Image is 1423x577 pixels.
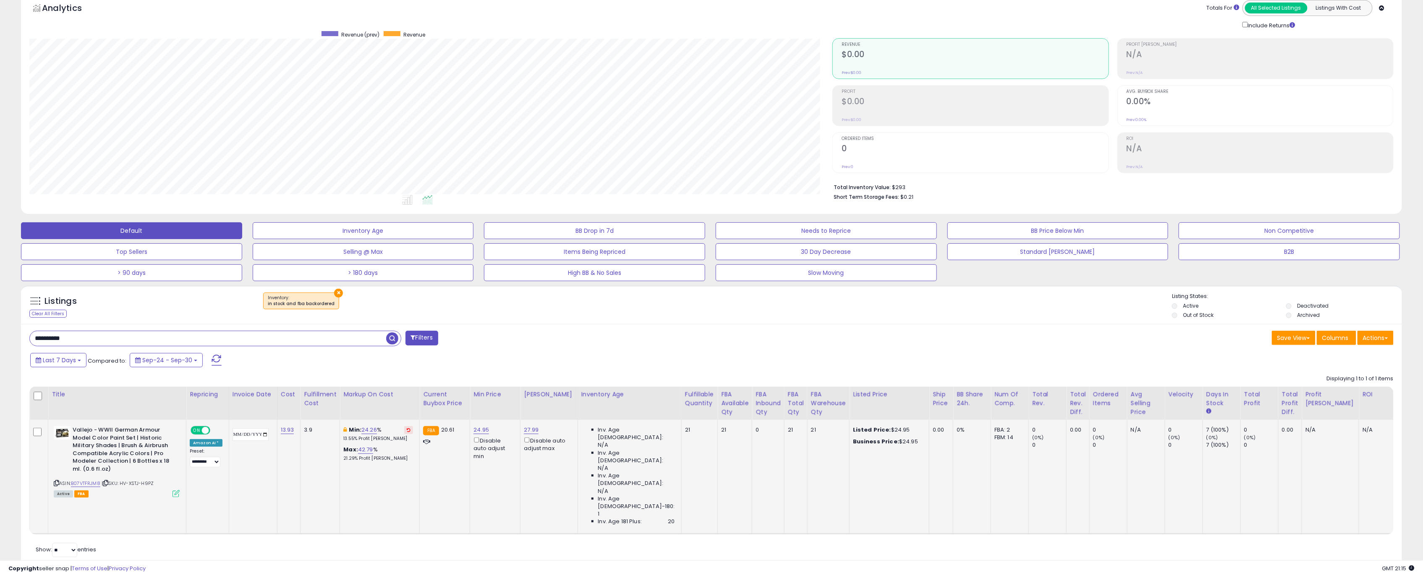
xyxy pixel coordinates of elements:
span: 2025-10-8 21:15 GMT [1382,564,1415,572]
button: High BB & No Sales [484,264,705,281]
span: Inv. Age [DEMOGRAPHIC_DATA]: [598,449,675,464]
button: Top Sellers [21,243,242,260]
div: BB Share 24h. [957,390,987,408]
h5: Analytics [42,2,98,16]
span: Profit [842,90,1108,94]
span: Revenue [842,42,1108,47]
div: N/A [1305,426,1352,434]
div: 0 [1032,426,1066,434]
a: Privacy Policy [109,564,146,572]
b: Vallejo - WWII German Armour Model Color Paint Set | Historic Military Shades | Brush & Airbrush ... [73,426,175,475]
span: OFF [209,427,222,434]
div: 21 [788,426,801,434]
div: Ship Price [933,390,950,408]
div: 0 [1093,441,1127,449]
span: Inv. Age [DEMOGRAPHIC_DATA]-180: [598,495,675,510]
label: Deactivated [1297,302,1329,309]
button: Selling @ Max [253,243,474,260]
div: Fulfillable Quantity [685,390,714,408]
div: Total Profit [1244,390,1275,408]
div: FBA Available Qty [721,390,748,416]
div: % [343,446,413,461]
a: 27.99 [524,426,539,434]
div: ASIN: [54,426,180,496]
div: 0 [1169,441,1203,449]
span: Compared to: [88,357,126,365]
div: FBM: 14 [994,434,1022,441]
button: Listings With Cost [1307,3,1370,13]
span: Avg. Buybox Share [1127,90,1393,94]
div: Fulfillment Cost [304,390,336,408]
img: 41DztRirZ3L._SL40_.jpg [54,426,71,440]
span: ROI [1127,137,1393,141]
div: 21 [721,426,746,434]
small: Prev: $0.00 [842,117,861,122]
span: N/A [598,441,608,449]
li: $293 [834,182,1387,192]
small: Prev: 0.00% [1127,117,1147,122]
label: Out of Stock [1183,311,1214,319]
div: seller snap | | [8,565,146,573]
div: Markup on Cost [343,390,416,399]
small: (0%) [1206,434,1218,441]
div: FBA Warehouse Qty [811,390,846,416]
div: Totals For [1207,4,1240,12]
div: $24.95 [853,438,923,445]
button: Needs to Reprice [716,222,937,239]
div: N/A [1131,426,1159,434]
span: Inventory : [268,295,335,307]
button: Columns [1317,331,1356,345]
div: 3.9 [304,426,333,434]
b: Max: [343,445,358,453]
div: Displaying 1 to 1 of 1 items [1327,375,1394,383]
h2: 0 [842,144,1108,155]
div: Listed Price [853,390,926,399]
small: Prev: 0 [842,164,853,169]
b: Min: [349,426,362,434]
span: All listings currently available for purchase on Amazon [54,490,73,498]
div: in stock and fba backordered [268,301,335,307]
button: BB Price Below Min [947,222,1169,239]
div: Repricing [190,390,225,399]
span: N/A [598,487,608,495]
div: Inventory Age [581,390,678,399]
th: CSV column name: cust_attr_3_Invoice Date [229,387,277,420]
button: Actions [1358,331,1394,345]
span: Ordered Items [842,137,1108,141]
div: 0 [1169,426,1203,434]
div: 0 [1093,426,1127,434]
a: 13.93 [281,426,294,434]
small: (0%) [1169,434,1180,441]
div: FBA: 2 [994,426,1022,434]
div: 0.00 [1282,426,1295,434]
h2: 0.00% [1127,97,1393,108]
span: Sep-24 - Sep-30 [142,356,192,364]
button: All Selected Listings [1245,3,1308,13]
small: (0%) [1244,434,1256,441]
button: Items Being Repriced [484,243,705,260]
small: Prev: N/A [1127,70,1143,75]
span: 1 [598,510,600,518]
button: Last 7 Days [30,353,86,367]
div: Total Profit Diff. [1282,390,1298,416]
button: Inventory Age [253,222,474,239]
span: Revenue [403,31,425,38]
div: Profit [PERSON_NAME] [1305,390,1355,408]
div: 21 [685,426,711,434]
p: Listing States: [1172,292,1402,300]
div: N/A [1363,426,1390,434]
span: | SKU: HV-XSTJ-H9PZ [102,480,154,487]
div: Ordered Items [1093,390,1124,408]
div: Disable auto adjust min [473,436,514,460]
div: Velocity [1169,390,1199,399]
button: BB Drop in 7d [484,222,705,239]
div: Clear All Filters [29,310,67,318]
div: 7 (100%) [1206,426,1240,434]
small: Prev: $0.00 [842,70,861,75]
span: Profit [PERSON_NAME] [1127,42,1393,47]
div: Invoice Date [233,390,274,399]
h2: N/A [1127,50,1393,61]
span: ON [191,427,202,434]
div: Total Rev. Diff. [1070,390,1086,416]
div: 0.00 [1070,426,1083,434]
